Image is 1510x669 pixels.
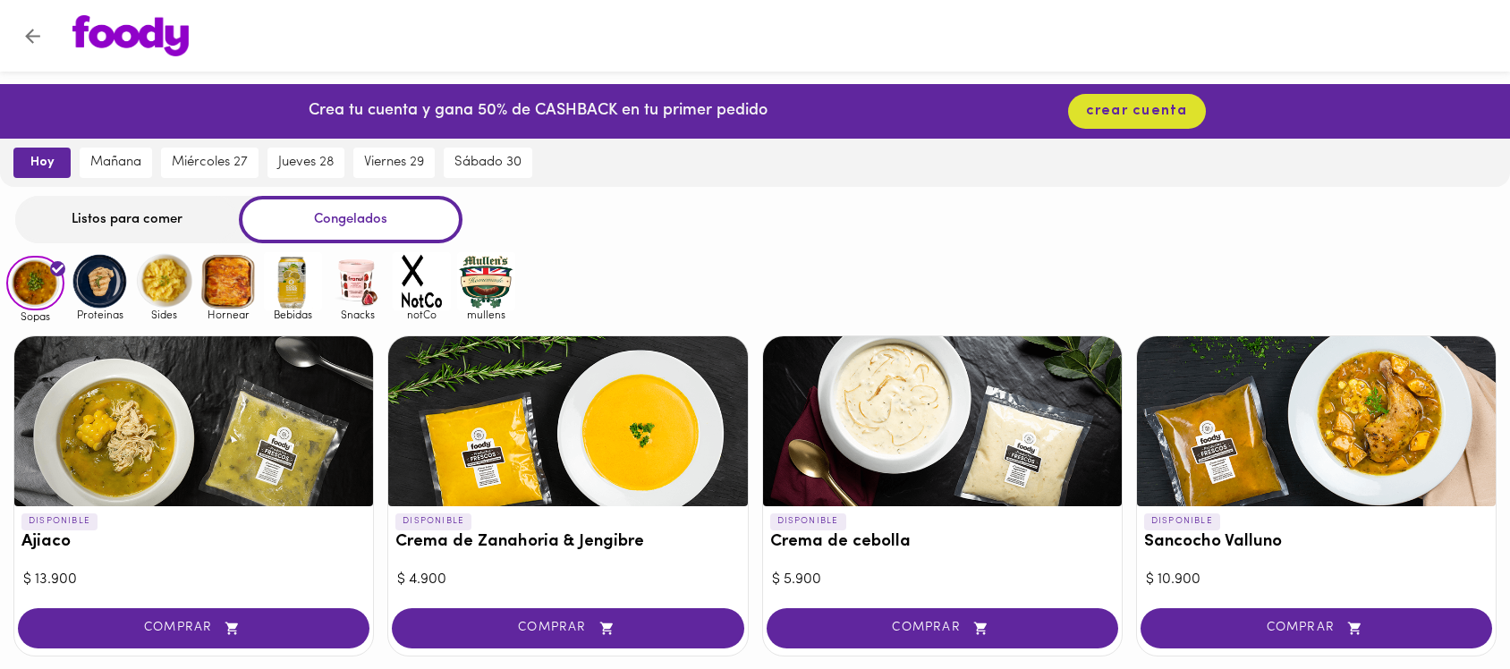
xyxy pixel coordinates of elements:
[1144,533,1489,552] h3: Sancocho Valluno
[353,148,435,178] button: viernes 29
[457,309,515,320] span: mullens
[21,533,366,552] h3: Ajiaco
[388,336,747,506] div: Crema de Zanahoria & Jengibre
[395,513,471,529] p: DISPONIBLE
[392,608,743,648] button: COMPRAR
[328,309,386,320] span: Snacks
[414,621,721,636] span: COMPRAR
[264,309,322,320] span: Bebidas
[278,155,334,171] span: jueves 28
[135,309,193,320] span: Sides
[161,148,259,178] button: miércoles 27
[397,570,738,590] div: $ 4.900
[26,155,58,171] span: hoy
[13,148,71,178] button: hoy
[1406,565,1492,651] iframe: Messagebird Livechat Widget
[309,100,768,123] p: Crea tu cuenta y gana 50% de CASHBACK en tu primer pedido
[364,155,424,171] span: viernes 29
[767,608,1118,648] button: COMPRAR
[15,196,239,243] div: Listos para comer
[199,309,258,320] span: Hornear
[763,336,1122,506] div: Crema de cebolla
[770,533,1115,552] h3: Crema de cebolla
[454,155,522,171] span: sábado 30
[11,14,55,58] button: Volver
[172,155,248,171] span: miércoles 27
[135,252,193,310] img: Sides
[770,513,846,529] p: DISPONIBLE
[789,621,1096,636] span: COMPRAR
[395,533,740,552] h3: Crema de Zanahoria & Jengibre
[14,336,373,506] div: Ajiaco
[328,252,386,310] img: Snacks
[71,252,129,310] img: Proteinas
[1068,94,1206,129] button: crear cuenta
[267,148,344,178] button: jueves 28
[90,155,141,171] span: mañana
[1086,103,1188,120] span: crear cuenta
[1163,621,1470,636] span: COMPRAR
[1137,336,1496,506] div: Sancocho Valluno
[6,310,64,322] span: Sopas
[444,148,532,178] button: sábado 30
[72,15,189,56] img: logo.png
[1141,608,1492,648] button: COMPRAR
[23,570,364,590] div: $ 13.900
[80,148,152,178] button: mañana
[21,513,98,529] p: DISPONIBLE
[1146,570,1487,590] div: $ 10.900
[40,621,347,636] span: COMPRAR
[71,309,129,320] span: Proteinas
[457,252,515,310] img: mullens
[199,252,258,310] img: Hornear
[264,252,322,310] img: Bebidas
[18,608,369,648] button: COMPRAR
[239,196,462,243] div: Congelados
[772,570,1113,590] div: $ 5.900
[393,252,451,310] img: notCo
[393,309,451,320] span: notCo
[1144,513,1220,529] p: DISPONIBLE
[6,256,64,311] img: Sopas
